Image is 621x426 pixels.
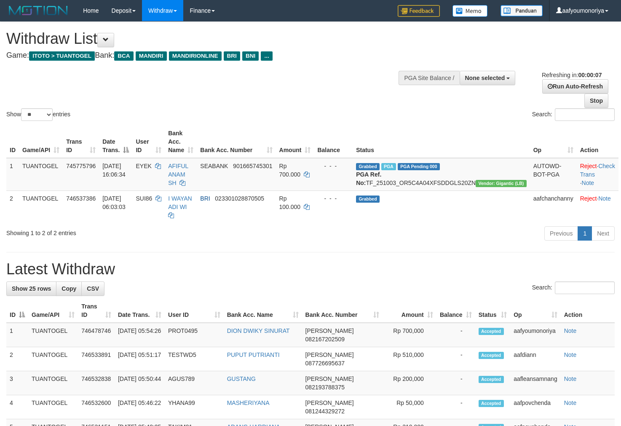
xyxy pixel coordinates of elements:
[114,51,133,61] span: BCA
[28,371,78,395] td: TUANTOGEL
[532,281,615,294] label: Search:
[314,126,353,158] th: Balance
[28,347,78,371] td: TUANTOGEL
[6,108,70,121] label: Show entries
[544,226,578,241] a: Previous
[479,400,504,407] span: Accepted
[542,72,602,78] span: Refreshing in:
[353,126,530,158] th: Status
[383,323,436,347] td: Rp 700,000
[21,108,53,121] select: Showentries
[165,126,197,158] th: Bank Acc. Name: activate to sort column ascending
[78,347,115,371] td: 746533891
[584,94,608,108] a: Stop
[383,395,436,419] td: Rp 50,000
[28,323,78,347] td: TUANTOGEL
[6,30,406,47] h1: Withdraw List
[78,299,115,323] th: Trans ID: activate to sort column ascending
[501,5,543,16] img: panduan.png
[530,190,577,223] td: aafchanchanny
[165,395,224,419] td: YHANA99
[381,163,396,170] span: Marked by aafchonlypin
[227,327,290,334] a: DION DWIKY SINURAT
[564,351,577,358] a: Note
[356,163,380,170] span: Grabbed
[580,163,615,178] a: Check Trans
[317,162,349,170] div: - - -
[356,196,380,203] span: Grabbed
[530,126,577,158] th: Op: activate to sort column ascending
[200,163,228,169] span: SEABANK
[476,180,527,187] span: Vendor URL: https://dashboard.q2checkout.com/secure
[276,126,314,158] th: Amount: activate to sort column ascending
[102,163,126,178] span: [DATE] 16:06:34
[305,360,345,367] span: Copy 087726695637 to clipboard
[224,299,302,323] th: Bank Acc. Name: activate to sort column ascending
[115,347,165,371] td: [DATE] 05:51:17
[6,51,406,60] h4: Game: Bank:
[115,371,165,395] td: [DATE] 05:50:44
[56,281,82,296] a: Copy
[102,195,126,210] span: [DATE] 06:03:03
[227,399,270,406] a: MASHERIYANA
[279,163,301,178] span: Rp 700.000
[19,190,63,223] td: TUANTOGEL
[383,299,436,323] th: Amount: activate to sort column ascending
[577,126,618,158] th: Action
[356,171,381,186] b: PGA Ref. No:
[580,163,597,169] a: Reject
[532,108,615,121] label: Search:
[6,225,252,237] div: Showing 1 to 2 of 2 entries
[561,299,615,323] th: Action
[582,180,594,186] a: Note
[19,126,63,158] th: Game/API: activate to sort column ascending
[475,299,511,323] th: Status: activate to sort column ascending
[460,71,516,85] button: None selected
[398,5,440,17] img: Feedback.jpg
[227,375,256,382] a: GUSTANG
[353,158,530,191] td: TF_251003_OR5C4A04XFSDDGLS20ZN
[99,126,132,158] th: Date Trans.: activate to sort column descending
[510,371,561,395] td: aafleansamnang
[510,347,561,371] td: aafdiann
[279,195,301,210] span: Rp 100.000
[136,51,167,61] span: MANDIRI
[233,163,272,169] span: Copy 901665745301 to clipboard
[78,395,115,419] td: 746532600
[577,190,618,223] td: ·
[479,352,504,359] span: Accepted
[305,384,345,391] span: Copy 082193788375 to clipboard
[227,351,280,358] a: PUPUT PUTRIANTI
[399,71,459,85] div: PGA Site Balance /
[452,5,488,17] img: Button%20Memo.svg
[580,195,597,202] a: Reject
[6,299,28,323] th: ID: activate to sort column descending
[165,371,224,395] td: AGUS789
[165,323,224,347] td: PROT0495
[63,126,99,158] th: Trans ID: activate to sort column ascending
[436,299,475,323] th: Balance: activate to sort column ascending
[81,281,104,296] a: CSV
[6,4,70,17] img: MOTION_logo.png
[317,194,349,203] div: - - -
[115,299,165,323] th: Date Trans.: activate to sort column ascending
[6,158,19,191] td: 1
[78,371,115,395] td: 746532838
[6,281,56,296] a: Show 25 rows
[436,347,475,371] td: -
[6,126,19,158] th: ID
[436,371,475,395] td: -
[28,395,78,419] td: TUANTOGEL
[383,371,436,395] td: Rp 200,000
[305,408,345,415] span: Copy 081244329272 to clipboard
[62,285,76,292] span: Copy
[564,399,577,406] a: Note
[564,375,577,382] a: Note
[305,399,354,406] span: [PERSON_NAME]
[132,126,165,158] th: User ID: activate to sort column ascending
[6,371,28,395] td: 3
[592,226,615,241] a: Next
[577,158,618,191] td: · ·
[305,327,354,334] span: [PERSON_NAME]
[78,323,115,347] td: 746478746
